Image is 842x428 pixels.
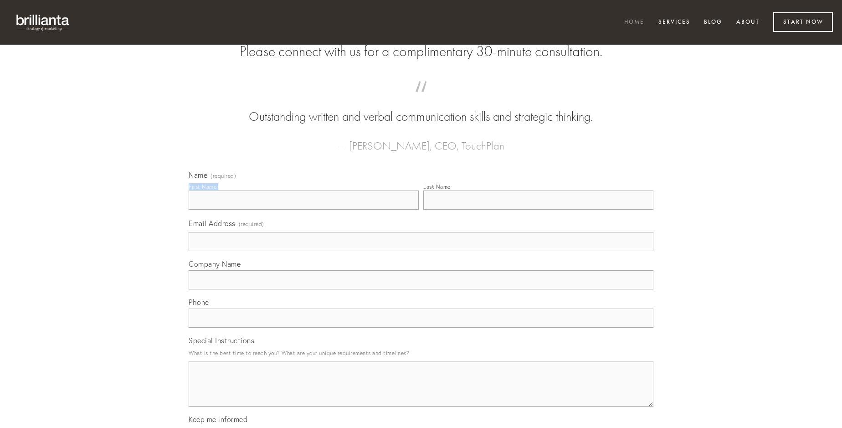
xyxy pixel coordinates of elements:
[210,173,236,179] span: (required)
[730,15,765,30] a: About
[189,347,653,359] p: What is the best time to reach you? What are your unique requirements and timelines?
[9,9,77,36] img: brillianta - research, strategy, marketing
[203,126,639,155] figcaption: — [PERSON_NAME], CEO, TouchPlan
[698,15,728,30] a: Blog
[652,15,696,30] a: Services
[203,90,639,126] blockquote: Outstanding written and verbal communication skills and strategic thinking.
[239,218,264,230] span: (required)
[203,90,639,108] span: “
[189,170,207,180] span: Name
[189,298,209,307] span: Phone
[189,183,216,190] div: First Name
[618,15,650,30] a: Home
[189,336,254,345] span: Special Instructions
[189,259,241,268] span: Company Name
[189,219,236,228] span: Email Address
[189,43,653,60] h2: Please connect with us for a complimentary 30-minute consultation.
[189,415,247,424] span: Keep me informed
[773,12,833,32] a: Start Now
[423,183,451,190] div: Last Name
